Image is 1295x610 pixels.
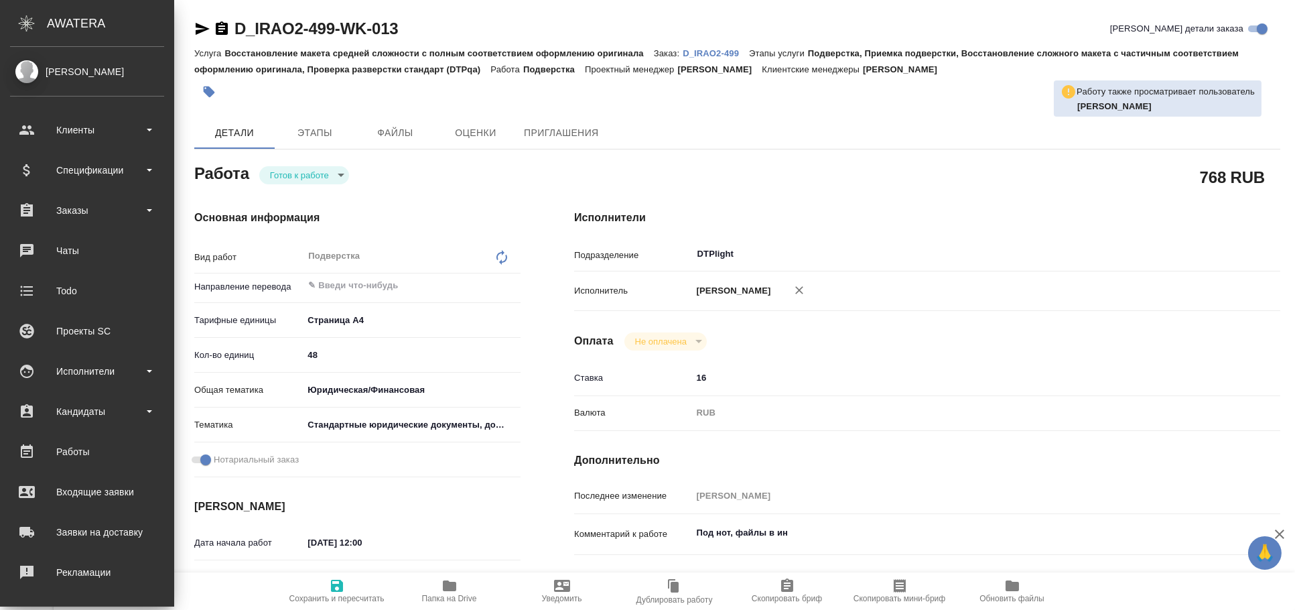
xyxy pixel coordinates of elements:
[194,536,303,550] p: Дата начала работ
[3,435,171,469] a: Работы
[194,499,521,515] h4: [PERSON_NAME]
[677,64,762,74] p: [PERSON_NAME]
[3,314,171,348] a: Проекты SC
[10,120,164,140] div: Клиенты
[513,284,516,287] button: Open
[3,556,171,589] a: Рекламации
[224,48,653,58] p: Восстановление макета средней сложности с полным соответствием оформлению оригинала
[3,234,171,267] a: Чаты
[636,595,713,605] span: Дублировать работу
[10,64,164,79] div: [PERSON_NAME]
[854,594,945,603] span: Скопировать мини-бриф
[10,442,164,462] div: Работы
[654,48,683,58] p: Заказ:
[10,321,164,341] div: Проекты SC
[194,383,303,397] p: Общая тематика
[10,522,164,542] div: Заявки на доставку
[618,572,731,610] button: Дублировать работу
[47,10,174,37] div: AWATERA
[393,572,506,610] button: Папка на Drive
[10,200,164,221] div: Заказы
[307,278,472,294] input: ✎ Введи что-нибудь
[692,402,1222,424] div: RUB
[303,533,420,552] input: ✎ Введи что-нибудь
[574,333,614,349] h4: Оплата
[752,594,822,603] span: Скопировать бриф
[542,594,582,603] span: Уведомить
[731,572,843,610] button: Скопировать бриф
[363,125,427,141] span: Файлы
[10,281,164,301] div: Todo
[303,379,521,402] div: Юридическая/Финансовая
[524,125,599,141] span: Приглашения
[303,309,521,332] div: Страница А4
[3,274,171,308] a: Todo
[843,572,956,610] button: Скопировать мини-бриф
[194,160,249,184] h2: Работа
[10,482,164,502] div: Входящие заявки
[1077,85,1255,99] p: Работу также просматривает пользователь
[202,125,267,141] span: Детали
[1253,539,1276,567] span: 🙏
[3,515,171,549] a: Заявки на доставку
[194,418,303,432] p: Тематика
[631,336,691,347] button: Не оплачена
[956,572,1069,610] button: Обновить файлы
[194,77,224,107] button: Добавить тэг
[863,64,947,74] p: [PERSON_NAME]
[1214,253,1217,255] button: Open
[692,522,1222,544] textarea: Под нот, файлы в ин
[10,241,164,261] div: Чаты
[1248,536,1282,570] button: 🙏
[1200,166,1265,188] h2: 768 RUB
[422,594,477,603] span: Папка на Drive
[194,210,521,226] h4: Основная информация
[624,332,707,351] div: Готов к работе
[979,594,1044,603] span: Обновить файлы
[283,125,347,141] span: Этапы
[1077,100,1255,113] p: Заборова Александра
[523,64,585,74] p: Подверстка
[1077,101,1152,111] b: [PERSON_NAME]
[194,314,303,327] p: Тарифные единицы
[574,210,1280,226] h4: Исполнители
[214,21,230,37] button: Скопировать ссылку
[266,170,333,181] button: Готов к работе
[194,251,303,264] p: Вид работ
[303,345,521,365] input: ✎ Введи что-нибудь
[10,562,164,583] div: Рекламации
[683,47,749,58] a: D_IRAO2-499
[194,21,210,37] button: Скопировать ссылку для ЯМессенджера
[281,572,393,610] button: Сохранить и пересчитать
[1110,22,1243,36] span: [PERSON_NAME] детали заказа
[692,284,771,298] p: [PERSON_NAME]
[585,64,677,74] p: Проектный менеджер
[234,19,398,38] a: D_IRAO2-499-WK-013
[10,402,164,422] div: Кандидаты
[785,276,814,305] button: Удалить исполнителя
[574,371,692,385] p: Ставка
[574,284,692,298] p: Исполнитель
[214,453,299,467] span: Нотариальный заказ
[574,528,692,541] p: Комментарий к работе
[506,572,618,610] button: Уведомить
[574,249,692,262] p: Подразделение
[692,368,1222,387] input: ✎ Введи что-нибудь
[490,64,523,74] p: Работа
[574,406,692,420] p: Валюта
[762,64,863,74] p: Клиентские менеджеры
[303,414,521,436] div: Стандартные юридические документы, договоры, уставы
[749,48,808,58] p: Этапы услуги
[194,280,303,294] p: Направление перевода
[574,452,1280,469] h4: Дополнительно
[3,475,171,509] a: Входящие заявки
[10,361,164,381] div: Исполнители
[303,571,420,591] input: Пустое поле
[444,125,508,141] span: Оценки
[259,166,349,184] div: Готов к работе
[289,594,385,603] span: Сохранить и пересчитать
[574,489,692,503] p: Последнее изменение
[194,48,224,58] p: Услуга
[10,160,164,180] div: Спецификации
[194,349,303,362] p: Кол-во единиц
